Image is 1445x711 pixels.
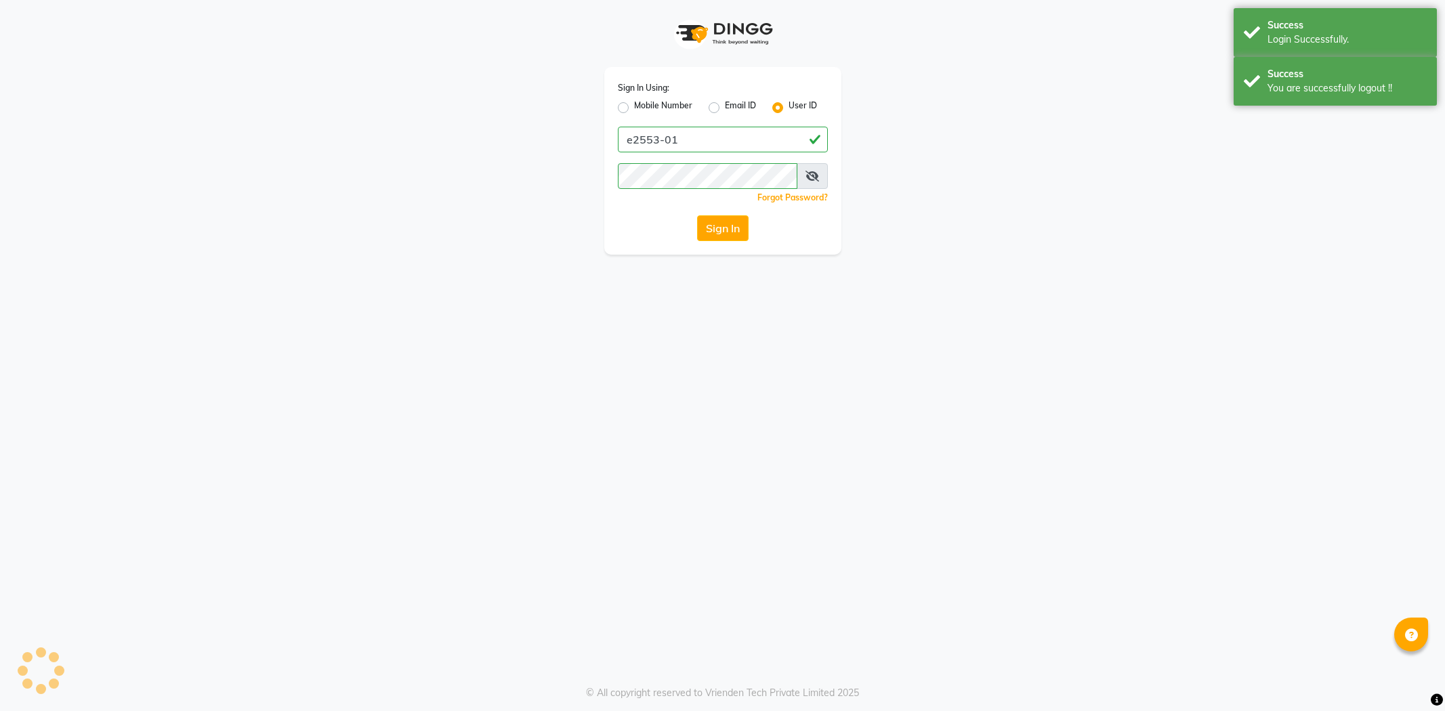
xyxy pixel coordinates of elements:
button: Sign In [697,215,749,241]
input: Username [618,127,828,152]
img: logo1.svg [669,14,777,53]
input: Username [618,163,797,189]
label: Sign In Using: [618,82,669,94]
div: Success [1268,18,1427,33]
label: Mobile Number [634,100,692,116]
div: Success [1268,67,1427,81]
a: Forgot Password? [757,192,828,202]
label: Email ID [725,100,756,116]
label: User ID [789,100,817,116]
div: Login Successfully. [1268,33,1427,47]
div: You are successfully logout !! [1268,81,1427,95]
